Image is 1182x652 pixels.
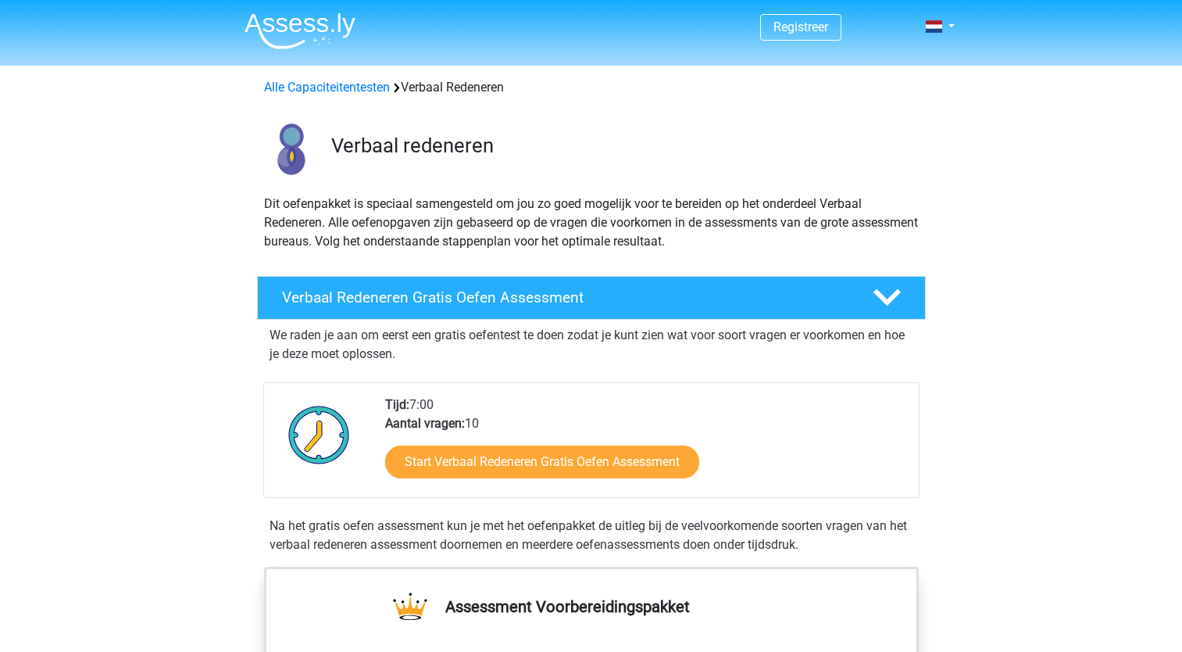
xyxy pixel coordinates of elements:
div: Na het gratis oefen assessment kun je met het oefenpakket de uitleg bij de veelvoorkomende soorte... [263,517,920,554]
img: Assessly [245,13,355,49]
p: Dit oefenpakket is speciaal samengesteld om jou zo goed mogelijk voor te bereiden op het onderdee... [264,195,919,251]
b: Aantal vragen: [385,416,465,431]
div: 7:00 10 [373,396,918,497]
div: Verbaal Redeneren [258,78,925,97]
h4: Verbaal Redeneren Gratis Oefen Assessment [282,288,848,306]
a: Alle Capaciteitentesten [264,80,390,95]
a: Verbaal Redeneren Gratis Oefen Assessment [251,276,932,320]
p: We raden je aan om eerst een gratis oefentest te doen zodat je kunt zien wat voor soort vragen er... [270,326,913,364]
b: Tijd: [385,397,409,412]
a: Registreer [773,20,828,34]
h3: Verbaal redeneren [331,134,913,158]
img: verbaal redeneren [258,116,324,182]
img: Klok [280,396,359,474]
a: Start Verbaal Redeneren Gratis Oefen Assessment [385,446,699,478]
